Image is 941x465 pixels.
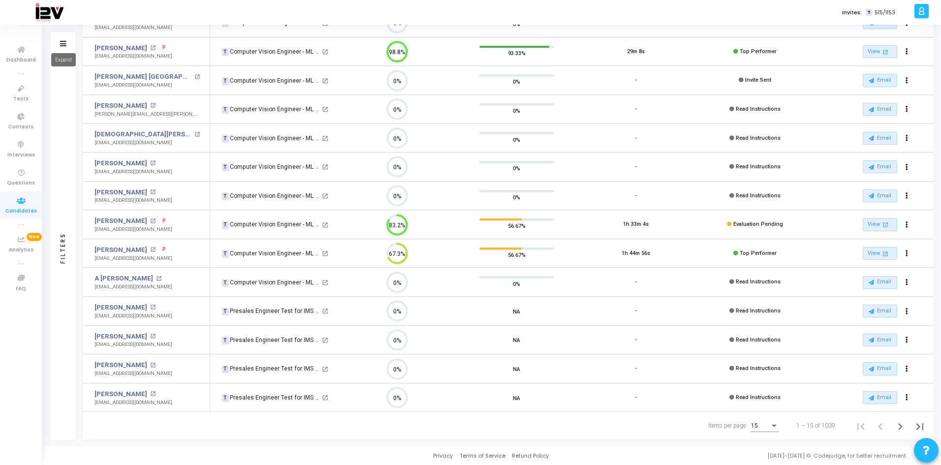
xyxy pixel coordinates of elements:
[222,47,320,56] div: Computer Vision Engineer - ML (2)
[322,279,328,286] mat-icon: open_in_new
[863,305,897,317] button: Email
[150,45,156,51] mat-icon: open_in_new
[94,187,147,197] a: [PERSON_NAME]
[736,365,781,372] span: Read Instructions
[222,76,320,85] div: Computer Vision Engineer - ML (2)
[5,207,37,216] span: Candidates
[94,72,192,82] a: [PERSON_NAME] [GEOGRAPHIC_DATA]
[851,416,871,435] button: First page
[910,416,930,435] button: Last page
[875,8,895,17] span: 515/1153
[863,45,897,59] a: View
[513,134,520,144] span: 0%
[513,106,520,116] span: 0%
[622,249,650,258] div: 1h 44m 56s
[881,48,890,56] mat-icon: open_in_new
[222,162,320,171] div: Computer Vision Engineer - ML (2)
[150,363,156,368] mat-icon: open_in_new
[512,452,549,460] a: Refund Policy
[866,9,872,16] span: T
[94,226,172,233] div: [EMAIL_ADDRESS][DOMAIN_NAME]
[513,306,520,316] span: NA
[322,222,328,228] mat-icon: open_in_new
[322,49,328,55] mat-icon: open_in_new
[433,452,453,460] a: Privacy
[513,393,520,403] span: NA
[900,74,913,88] button: Actions
[549,452,929,460] div: [DATE]-[DATE] © Codejudge, for better recruitment.
[513,192,520,202] span: 0%
[863,160,897,173] button: Email
[740,250,777,256] span: Top Performer
[94,312,172,320] div: [EMAIL_ADDRESS][DOMAIN_NAME]
[708,421,747,430] div: Items per page:
[635,365,637,373] div: -
[94,245,147,255] a: [PERSON_NAME]
[736,192,781,199] span: Read Instructions
[740,48,777,55] span: Top Performer
[222,394,228,402] span: T
[222,77,228,85] span: T
[881,249,890,258] mat-icon: open_in_new
[222,48,228,56] span: T
[842,8,862,17] label: Invites:
[222,134,320,143] div: Computer Vision Engineer - ML (2)
[150,334,156,339] mat-icon: open_in_new
[863,132,897,145] button: Email
[635,76,637,85] div: -
[222,249,320,258] div: Computer Vision Engineer - ML (2)
[635,163,637,171] div: -
[736,135,781,141] span: Read Instructions
[863,334,897,346] button: Email
[94,197,172,204] div: [EMAIL_ADDRESS][DOMAIN_NAME]
[513,77,520,87] span: 0%
[162,217,166,225] span: P
[322,337,328,343] mat-icon: open_in_new
[222,336,320,344] div: Presales Engineer Test for IMS [GEOGRAPHIC_DATA]
[7,179,35,187] span: Questions
[222,308,228,316] span: T
[222,106,228,114] span: T
[900,189,913,203] button: Actions
[222,366,228,373] span: T
[736,337,781,343] span: Read Instructions
[222,192,228,200] span: T
[94,332,147,341] a: [PERSON_NAME]
[900,276,913,289] button: Actions
[94,139,200,147] div: [EMAIL_ADDRESS][DOMAIN_NAME]
[150,391,156,397] mat-icon: open_in_new
[16,285,26,293] span: FAQ
[513,364,520,374] span: NA
[162,246,166,253] span: P
[736,394,781,401] span: Read Instructions
[900,218,913,232] button: Actions
[513,335,520,345] span: NA
[635,192,637,200] div: -
[322,395,328,401] mat-icon: open_in_new
[736,106,781,112] span: Read Instructions
[322,366,328,372] mat-icon: open_in_new
[94,168,172,176] div: [EMAIL_ADDRESS][DOMAIN_NAME]
[900,305,913,318] button: Actions
[508,221,526,231] span: 56.67%
[635,336,637,344] div: -
[900,247,913,260] button: Actions
[94,216,147,226] a: [PERSON_NAME]
[94,389,147,399] a: [PERSON_NAME]
[150,247,156,252] mat-icon: open_in_new
[222,337,228,344] span: T
[94,370,172,377] div: [EMAIL_ADDRESS][DOMAIN_NAME]
[900,333,913,347] button: Actions
[94,341,172,348] div: [EMAIL_ADDRESS][DOMAIN_NAME]
[900,102,913,116] button: Actions
[863,103,897,116] button: Email
[222,393,320,402] div: Presales Engineer Test for IMS [GEOGRAPHIC_DATA]
[513,279,520,288] span: 0%
[460,452,505,460] a: Terms of Service
[863,276,897,289] button: Email
[322,164,328,170] mat-icon: open_in_new
[94,111,200,118] div: [PERSON_NAME][EMAIL_ADDRESS][PERSON_NAME][DOMAIN_NAME]
[222,105,320,114] div: Computer Vision Engineer - ML (2)
[94,303,147,312] a: [PERSON_NAME]
[751,423,779,430] mat-select: Items per page:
